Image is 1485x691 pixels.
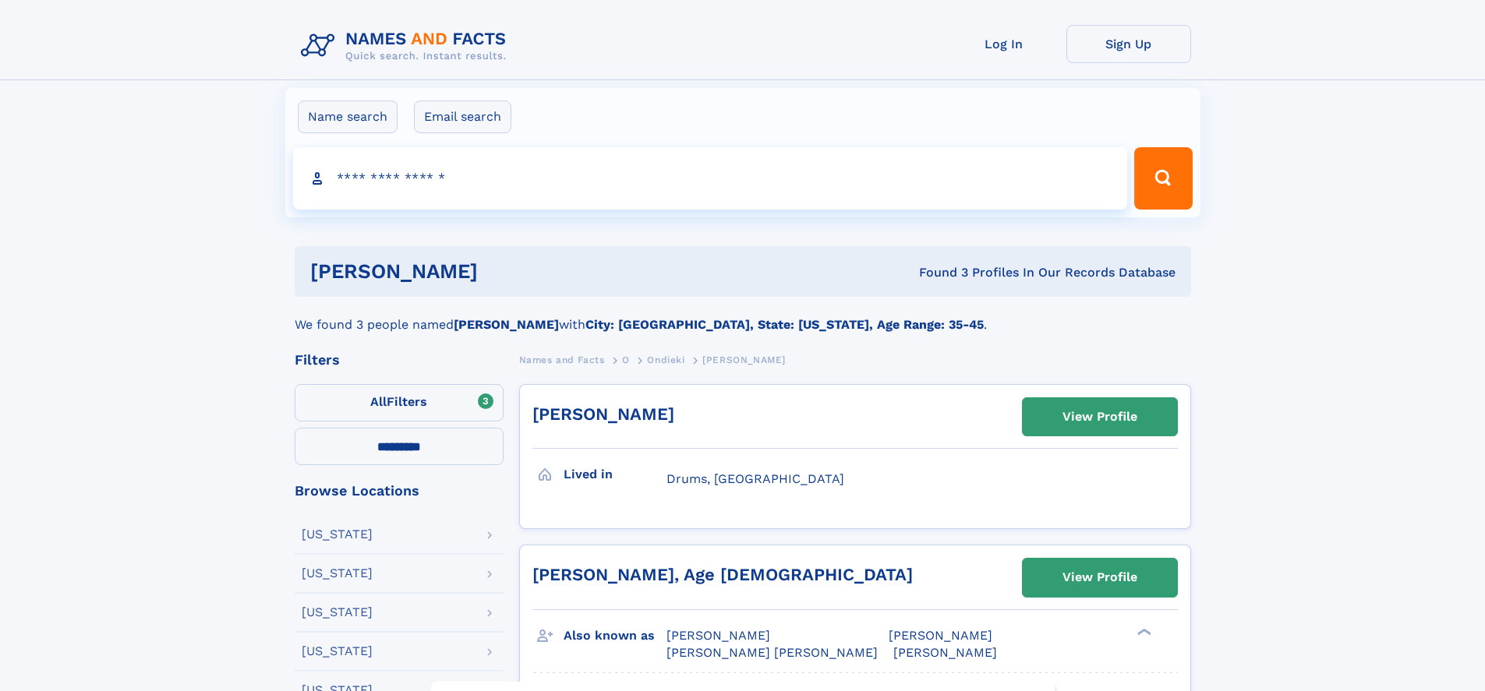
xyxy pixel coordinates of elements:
[1133,626,1152,636] div: ❯
[647,350,684,369] a: Ondieki
[302,645,373,658] div: [US_STATE]
[298,100,398,133] label: Name search
[532,404,674,424] a: [PERSON_NAME]
[454,317,559,332] b: [PERSON_NAME]
[310,262,698,281] h1: [PERSON_NAME]
[1134,147,1192,210] button: Search Button
[302,567,373,580] div: [US_STATE]
[1062,559,1137,595] div: View Profile
[889,628,992,643] span: [PERSON_NAME]
[293,147,1128,210] input: search input
[295,384,504,421] label: Filters
[519,350,605,369] a: Names and Facts
[698,264,1176,281] div: Found 3 Profiles In Our Records Database
[942,25,1066,63] a: Log In
[666,645,878,660] span: [PERSON_NAME] [PERSON_NAME]
[585,317,984,332] b: City: [GEOGRAPHIC_DATA], State: [US_STATE], Age Range: 35-45
[1066,25,1191,63] a: Sign Up
[1023,398,1177,435] a: View Profile
[666,471,844,486] span: Drums, [GEOGRAPHIC_DATA]
[1023,559,1177,596] a: View Profile
[666,628,770,643] span: [PERSON_NAME]
[564,622,666,649] h3: Also known as
[414,100,511,133] label: Email search
[295,484,504,498] div: Browse Locations
[893,645,997,660] span: [PERSON_NAME]
[622,350,630,369] a: O
[1062,399,1137,435] div: View Profile
[622,354,630,365] span: O
[302,606,373,619] div: [US_STATE]
[295,353,504,367] div: Filters
[295,25,519,67] img: Logo Names and Facts
[564,461,666,488] h3: Lived in
[295,297,1191,334] div: We found 3 people named with .
[647,354,684,365] span: Ondieki
[302,528,373,541] div: [US_STATE]
[370,394,387,409] span: All
[532,565,913,584] a: [PERSON_NAME], Age [DEMOGRAPHIC_DATA]
[702,354,786,365] span: [PERSON_NAME]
